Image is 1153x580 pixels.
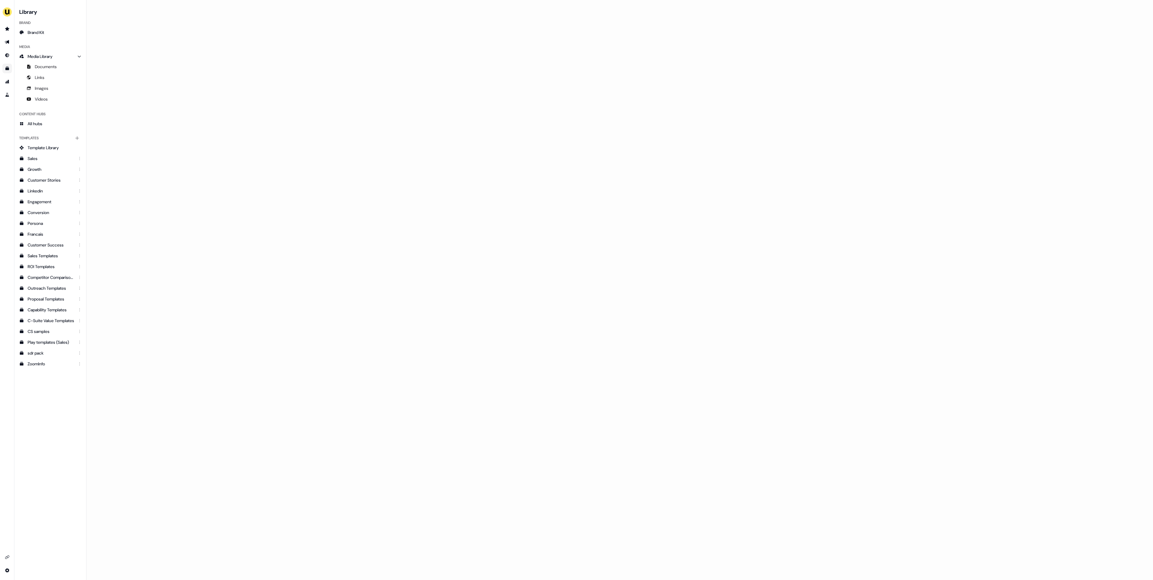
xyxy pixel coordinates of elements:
[17,219,84,228] a: Persona
[28,296,74,302] div: Proposal Templates
[17,316,84,325] a: C-Suite Value Templates
[28,53,53,59] span: Media Library
[17,73,84,82] a: Links
[28,188,74,194] div: Linkedin
[17,52,84,61] a: Media Library
[17,273,84,282] a: Competitor Comparisons
[35,74,44,80] span: Links
[28,285,74,291] div: Outreach Templates
[17,133,84,143] div: Templates
[17,62,84,71] a: Documents
[17,28,84,37] a: Brand Kit
[17,197,84,207] a: Engagement
[28,231,74,237] div: Francais
[2,566,12,575] a: Go to integrations
[17,165,84,174] a: Growth
[28,29,44,35] span: Brand Kit
[28,328,74,334] div: CS samples
[28,253,74,259] div: Sales Templates
[28,361,74,367] div: ZoomInfo
[17,283,84,293] a: Outreach Templates
[28,274,74,280] div: Competitor Comparisons
[17,186,84,196] a: Linkedin
[17,359,84,369] a: ZoomInfo
[35,64,57,70] span: Documents
[28,166,74,172] div: Growth
[17,109,84,119] div: Content Hubs
[28,177,74,183] div: Customer Stories
[2,90,12,100] a: Go to experiments
[2,77,12,86] a: Go to attribution
[28,350,74,356] div: sdr pack
[17,208,84,217] a: Conversion
[28,121,42,127] span: All hubs
[17,175,84,185] a: Customer Stories
[17,305,84,315] a: Capability Templates
[17,154,84,163] a: Sales
[2,64,12,73] a: Go to templates
[17,240,84,250] a: Customer Success
[35,85,48,91] span: Images
[2,552,12,562] a: Go to integrations
[17,327,84,336] a: CS samples
[17,143,84,153] a: Template Library
[17,337,84,347] a: Play templates (Sales)
[17,94,84,104] a: Videos
[17,251,84,261] a: Sales Templates
[28,264,74,270] div: ROI Templates
[17,42,84,52] div: Media
[17,18,84,28] div: Brand
[2,24,12,34] a: Go to prospects
[28,145,59,151] span: Template Library
[28,307,74,313] div: Capability Templates
[2,50,12,60] a: Go to Inbound
[17,229,84,239] a: Francais
[28,339,74,345] div: Play templates (Sales)
[28,156,74,162] div: Sales
[2,37,12,47] a: Go to outbound experience
[17,262,84,271] a: ROI Templates
[28,242,74,248] div: Customer Success
[28,220,74,226] div: Persona
[28,199,74,205] div: Engagement
[17,294,84,304] a: Proposal Templates
[35,96,48,102] span: Videos
[17,119,84,128] a: All hubs
[17,7,84,16] h3: Library
[17,83,84,93] a: Images
[28,318,74,324] div: C-Suite Value Templates
[17,348,84,358] a: sdr pack
[28,210,74,216] div: Conversion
